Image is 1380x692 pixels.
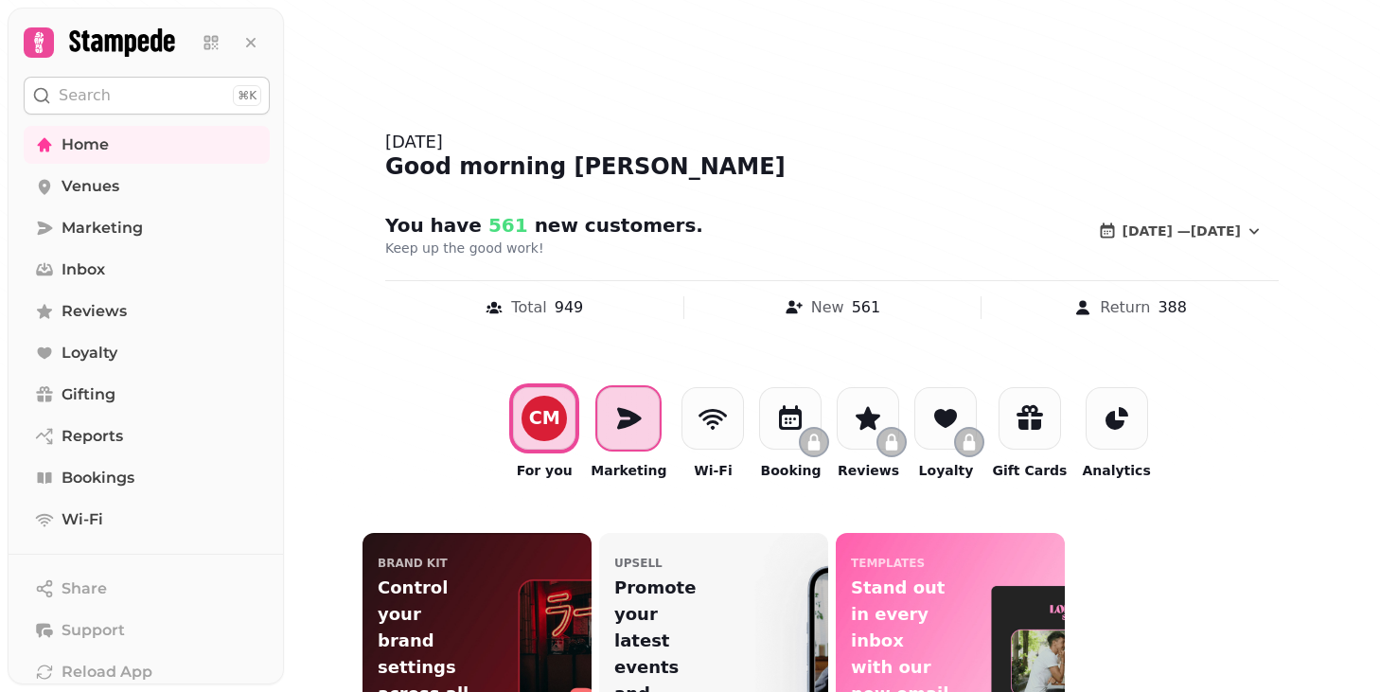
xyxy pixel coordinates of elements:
[838,461,899,480] p: Reviews
[24,293,270,330] a: Reviews
[24,251,270,289] a: Inbox
[24,168,270,205] a: Venues
[62,661,152,683] span: Reload App
[591,461,666,480] p: Marketing
[1082,461,1150,480] p: Analytics
[24,501,270,539] a: Wi-Fi
[24,653,270,691] button: Reload App
[385,151,1279,182] div: Good morning [PERSON_NAME]
[62,577,107,600] span: Share
[992,461,1067,480] p: Gift Cards
[24,570,270,608] button: Share
[385,239,870,257] p: Keep up the good work!
[385,212,749,239] h2: You have new customer s .
[482,214,528,237] span: 561
[24,334,270,372] a: Loyalty
[62,175,119,198] span: Venues
[62,258,105,281] span: Inbox
[385,129,1279,155] div: [DATE]
[24,376,270,414] a: Gifting
[24,126,270,164] a: Home
[529,409,560,427] div: C M
[62,133,109,156] span: Home
[62,300,127,323] span: Reviews
[1123,224,1241,238] span: [DATE] — [DATE]
[24,459,270,497] a: Bookings
[62,619,125,642] span: Support
[24,77,270,115] button: Search⌘K
[378,556,448,571] p: Brand Kit
[59,84,111,107] p: Search
[851,556,925,571] p: templates
[62,342,117,364] span: Loyalty
[62,217,143,240] span: Marketing
[62,467,134,489] span: Bookings
[62,508,103,531] span: Wi-Fi
[233,85,261,106] div: ⌘K
[24,209,270,247] a: Marketing
[1083,212,1279,250] button: [DATE] —[DATE]
[24,417,270,455] a: Reports
[62,383,115,406] span: Gifting
[614,556,663,571] p: upsell
[919,461,974,480] p: Loyalty
[517,461,573,480] p: For you
[62,425,123,448] span: Reports
[24,612,270,649] button: Support
[694,461,732,480] p: Wi-Fi
[760,461,821,480] p: Booking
